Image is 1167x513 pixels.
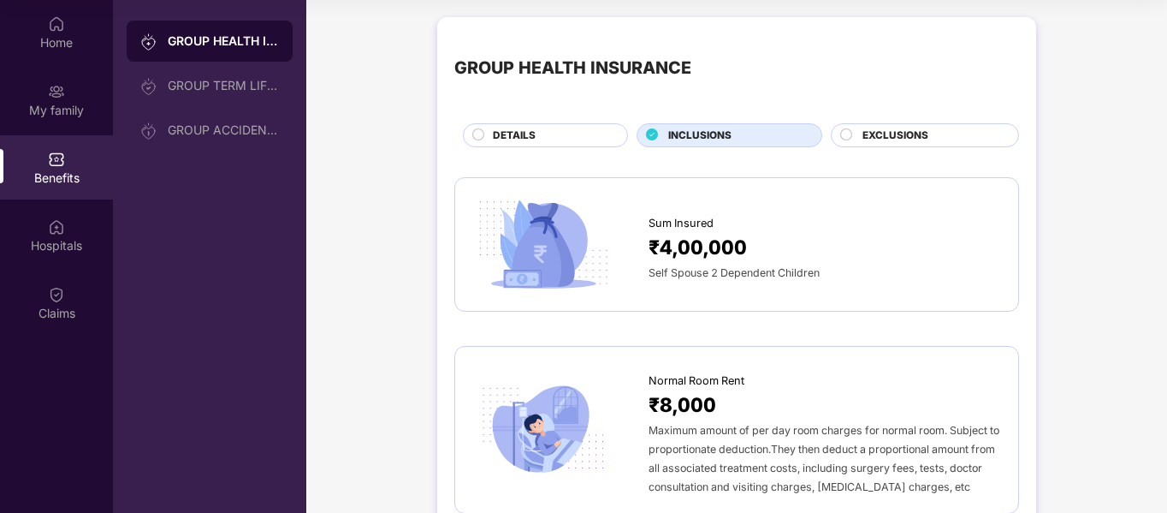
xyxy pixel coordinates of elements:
span: ₹4,00,000 [649,232,747,263]
span: EXCLUSIONS [862,128,928,144]
img: svg+xml;base64,PHN2ZyB3aWR0aD0iMjAiIGhlaWdodD0iMjAiIHZpZXdCb3g9IjAgMCAyMCAyMCIgZmlsbD0ibm9uZSIgeG... [140,122,157,140]
img: icon [472,195,614,294]
img: svg+xml;base64,PHN2ZyB3aWR0aD0iMjAiIGhlaWdodD0iMjAiIHZpZXdCb3g9IjAgMCAyMCAyMCIgZmlsbD0ibm9uZSIgeG... [48,83,65,100]
span: Normal Room Rent [649,373,744,390]
img: svg+xml;base64,PHN2ZyB3aWR0aD0iMjAiIGhlaWdodD0iMjAiIHZpZXdCb3g9IjAgMCAyMCAyMCIgZmlsbD0ibm9uZSIgeG... [140,78,157,95]
span: ₹8,000 [649,390,716,421]
img: icon [472,380,614,479]
span: Maximum amount of per day room charges for normal room. Subject to proportionate deduction.They t... [649,424,999,493]
span: Sum Insured [649,215,714,232]
div: GROUP HEALTH INSURANCE [168,33,279,50]
div: GROUP TERM LIFE INSURANCE [168,79,279,92]
div: GROUP HEALTH INSURANCE [454,55,691,81]
span: Self Spouse 2 Dependent Children [649,266,820,279]
span: DETAILS [493,128,536,144]
img: svg+xml;base64,PHN2ZyB3aWR0aD0iMjAiIGhlaWdodD0iMjAiIHZpZXdCb3g9IjAgMCAyMCAyMCIgZmlsbD0ibm9uZSIgeG... [140,33,157,51]
img: svg+xml;base64,PHN2ZyBpZD0iSG9zcGl0YWxzIiB4bWxucz0iaHR0cDovL3d3dy53My5vcmcvMjAwMC9zdmciIHdpZHRoPS... [48,218,65,236]
img: svg+xml;base64,PHN2ZyBpZD0iSG9tZSIgeG1sbnM9Imh0dHA6Ly93d3cudzMub3JnLzIwMDAvc3ZnIiB3aWR0aD0iMjAiIG... [48,15,65,33]
div: GROUP ACCIDENTAL INSURANCE [168,123,279,137]
img: svg+xml;base64,PHN2ZyBpZD0iQ2xhaW0iIHhtbG5zPSJodHRwOi8vd3d3LnczLm9yZy8yMDAwL3N2ZyIgd2lkdGg9IjIwIi... [48,286,65,303]
img: svg+xml;base64,PHN2ZyBpZD0iQmVuZWZpdHMiIHhtbG5zPSJodHRwOi8vd3d3LnczLm9yZy8yMDAwL3N2ZyIgd2lkdGg9Ij... [48,151,65,168]
span: INCLUSIONS [668,128,732,144]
